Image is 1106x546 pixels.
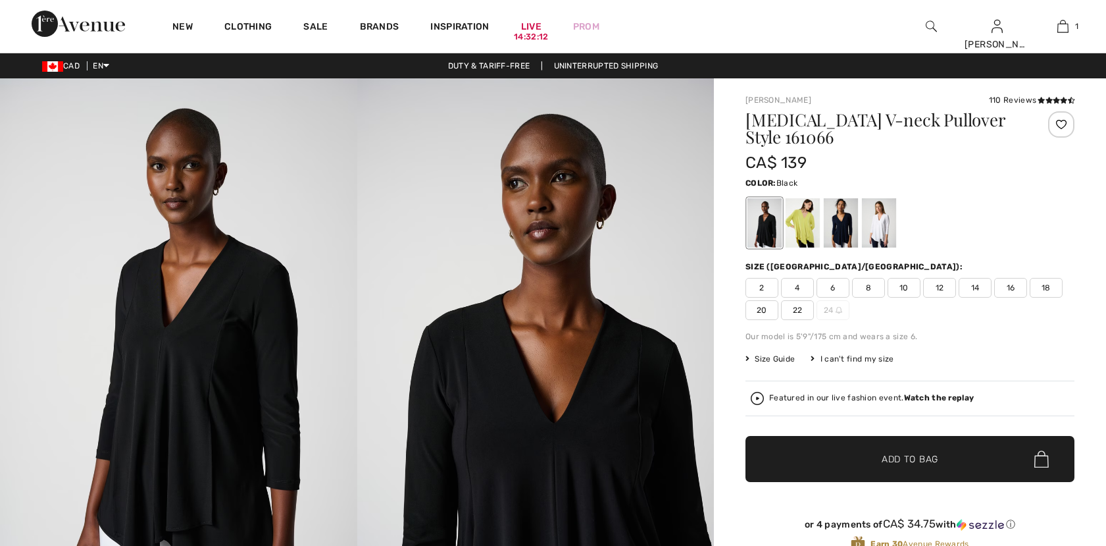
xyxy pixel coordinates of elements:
img: My Bag [1057,18,1068,34]
span: CA$ 34.75 [883,517,936,530]
span: CAD [42,61,85,70]
div: 110 Reviews [989,94,1074,106]
span: 10 [888,278,920,298]
span: Add to Bag [882,452,938,466]
img: My Info [992,18,1003,34]
span: 1 [1075,20,1078,32]
div: Wasabi [786,198,820,248]
div: Featured in our live fashion event. [769,394,974,402]
a: [PERSON_NAME] [745,96,811,105]
img: search the website [926,18,937,34]
span: 14 [959,278,992,298]
img: Sezzle [957,519,1004,531]
div: Midnight Blue 40 [824,198,858,248]
a: Sign In [992,20,1003,32]
div: I can't find my size [811,353,893,365]
span: 18 [1030,278,1063,298]
h1: [MEDICAL_DATA] V-neck Pullover Style 161066 [745,111,1020,146]
img: Watch the replay [751,392,764,405]
span: 20 [745,300,778,320]
span: 2 [745,278,778,298]
a: Prom [573,20,599,34]
span: EN [93,61,109,70]
button: Add to Bag [745,436,1074,482]
span: 6 [817,278,849,298]
img: ring-m.svg [836,307,842,314]
a: New [172,21,193,35]
strong: Watch the replay [904,393,974,402]
div: Our model is 5'9"/175 cm and wears a size 6. [745,331,1074,342]
span: 16 [994,278,1027,298]
span: Color: [745,178,776,188]
div: Black [747,198,782,248]
iframe: Opens a widget where you can find more information [1022,447,1093,480]
div: Size ([GEOGRAPHIC_DATA]/[GEOGRAPHIC_DATA]): [745,261,965,273]
a: 1 [1030,18,1095,34]
span: 12 [923,278,956,298]
div: or 4 payments ofCA$ 34.75withSezzle Click to learn more about Sezzle [745,518,1074,535]
a: Live14:32:12 [521,20,541,34]
span: 4 [781,278,814,298]
span: Black [776,178,798,188]
div: or 4 payments of with [745,518,1074,531]
span: 8 [852,278,885,298]
a: Sale [303,21,328,35]
div: Vanilla 30 [862,198,896,248]
span: CA$ 139 [745,153,807,172]
a: Clothing [224,21,272,35]
span: Size Guide [745,353,795,365]
span: 22 [781,300,814,320]
img: Canadian Dollar [42,61,63,72]
span: Inspiration [430,21,489,35]
img: 1ère Avenue [32,11,125,37]
a: Brands [360,21,399,35]
div: 14:32:12 [514,31,548,43]
div: [PERSON_NAME] [965,38,1029,51]
span: 24 [817,300,849,320]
